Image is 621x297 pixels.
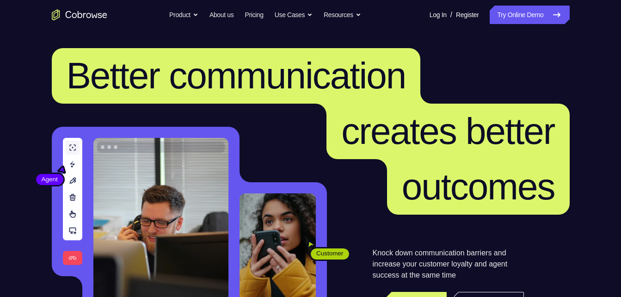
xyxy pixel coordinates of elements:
[430,6,447,24] a: Log In
[67,55,406,96] span: Better communication
[490,6,569,24] a: Try Online Demo
[402,166,555,207] span: outcomes
[341,111,554,152] span: creates better
[456,6,479,24] a: Register
[324,6,361,24] button: Resources
[52,9,107,20] a: Go to the home page
[209,6,234,24] a: About us
[169,6,198,24] button: Product
[245,6,263,24] a: Pricing
[450,9,452,20] span: /
[373,247,524,281] p: Knock down communication barriers and increase your customer loyalty and agent success at the sam...
[275,6,313,24] button: Use Cases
